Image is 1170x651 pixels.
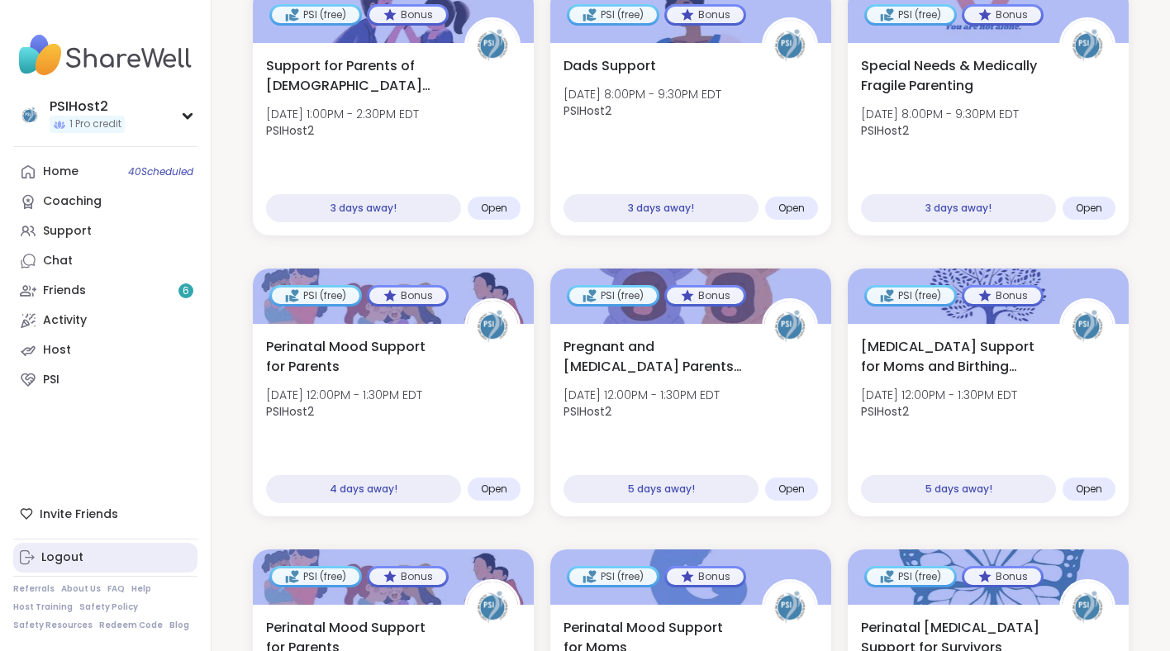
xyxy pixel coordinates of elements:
span: 1 Pro credit [69,117,121,131]
span: Open [1076,202,1102,215]
a: PSI [13,365,197,395]
div: 3 days away! [266,194,461,222]
img: PSIHost2 [764,582,816,633]
span: 6 [183,284,189,298]
img: PSIHost2 [1062,582,1113,633]
div: PSI (free) [569,568,657,585]
a: FAQ [107,583,125,595]
img: PSIHost2 [17,102,43,129]
div: PSIHost2 [50,97,125,116]
div: Activity [43,312,87,329]
span: [DATE] 8:00PM - 9:30PM EDT [564,86,721,102]
div: Bonus [369,287,446,304]
div: 3 days away! [861,194,1056,222]
span: [DATE] 12:00PM - 1:30PM EDT [861,387,1017,403]
span: Special Needs & Medically Fragile Parenting [861,56,1041,96]
div: PSI (free) [272,568,359,585]
span: Dads Support [564,56,656,76]
img: ShareWell Nav Logo [13,26,197,84]
b: PSIHost2 [564,102,611,119]
img: PSIHost2 [467,582,518,633]
b: PSIHost2 [861,403,909,420]
div: 5 days away! [564,475,759,503]
a: Activity [13,306,197,335]
img: PSIHost2 [764,301,816,352]
div: Bonus [667,7,744,23]
img: PSIHost2 [764,20,816,71]
span: [DATE] 12:00PM - 1:30PM EDT [266,387,422,403]
div: PSI (free) [867,568,954,585]
span: Open [481,482,507,496]
a: Friends6 [13,276,197,306]
b: PSIHost2 [861,122,909,139]
div: Coaching [43,193,102,210]
div: PSI (free) [867,287,954,304]
span: Open [481,202,507,215]
div: Host [43,342,71,359]
span: [MEDICAL_DATA] Support for Moms and Birthing People [861,337,1041,377]
div: Bonus [667,287,744,304]
div: Support [43,223,92,240]
span: Open [778,482,805,496]
div: PSI (free) [272,7,359,23]
div: 5 days away! [861,475,1056,503]
div: PSI [43,372,59,388]
a: Blog [169,620,189,631]
div: Bonus [964,287,1041,304]
div: Bonus [964,7,1041,23]
div: Chat [43,253,73,269]
span: Pregnant and [MEDICAL_DATA] Parents of Multiples [564,337,744,377]
div: Friends [43,283,86,299]
a: Support [13,216,197,246]
div: PSI (free) [272,287,359,304]
div: Bonus [369,568,446,585]
img: PSIHost2 [467,301,518,352]
a: Redeem Code [99,620,163,631]
div: Invite Friends [13,499,197,529]
img: PSIHost2 [1062,301,1113,352]
span: [DATE] 8:00PM - 9:30PM EDT [861,106,1019,122]
b: PSIHost2 [266,403,314,420]
a: About Us [61,583,101,595]
a: Safety Policy [79,601,138,613]
a: Coaching [13,187,197,216]
a: Host [13,335,197,365]
a: Host Training [13,601,73,613]
div: 4 days away! [266,475,461,503]
span: [DATE] 1:00PM - 2:30PM EDT [266,106,419,122]
span: [DATE] 12:00PM - 1:30PM EDT [564,387,720,403]
div: 3 days away! [564,194,759,222]
a: Logout [13,543,197,573]
span: Support for Parents of [DEMOGRAPHIC_DATA] Children [266,56,446,96]
a: Help [131,583,151,595]
a: Home40Scheduled [13,157,197,187]
span: Open [778,202,805,215]
div: Logout [41,549,83,566]
img: PSIHost2 [1062,20,1113,71]
div: Home [43,164,78,180]
div: Bonus [369,7,446,23]
div: Bonus [964,568,1041,585]
div: PSI (free) [569,7,657,23]
span: 40 Scheduled [128,165,193,178]
a: Chat [13,246,197,276]
img: PSIHost2 [467,20,518,71]
div: PSI (free) [569,287,657,304]
span: Perinatal Mood Support for Parents [266,337,446,377]
a: Referrals [13,583,55,595]
div: PSI (free) [867,7,954,23]
a: Safety Resources [13,620,93,631]
span: Open [1076,482,1102,496]
div: Bonus [667,568,744,585]
b: PSIHost2 [266,122,314,139]
b: PSIHost2 [564,403,611,420]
